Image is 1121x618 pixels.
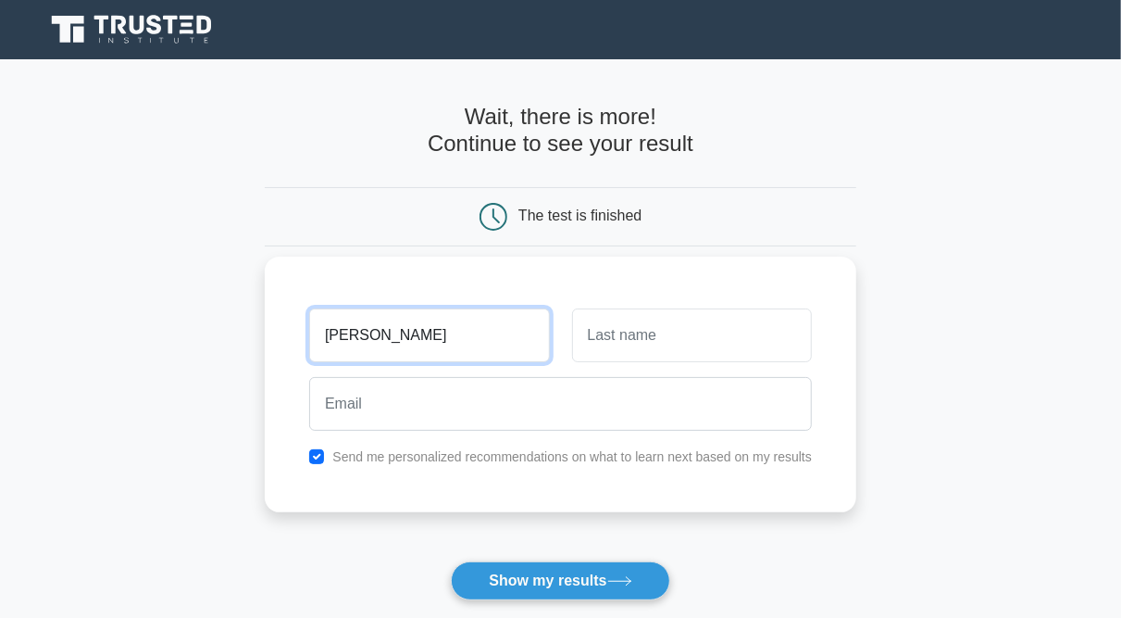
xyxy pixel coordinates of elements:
[518,208,641,223] div: The test is finished
[451,561,669,600] button: Show my results
[332,449,812,464] label: Send me personalized recommendations on what to learn next based on my results
[309,309,549,362] input: First name
[265,104,856,158] h4: Wait, there is more! Continue to see your result
[572,309,812,362] input: Last name
[309,377,812,431] input: Email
